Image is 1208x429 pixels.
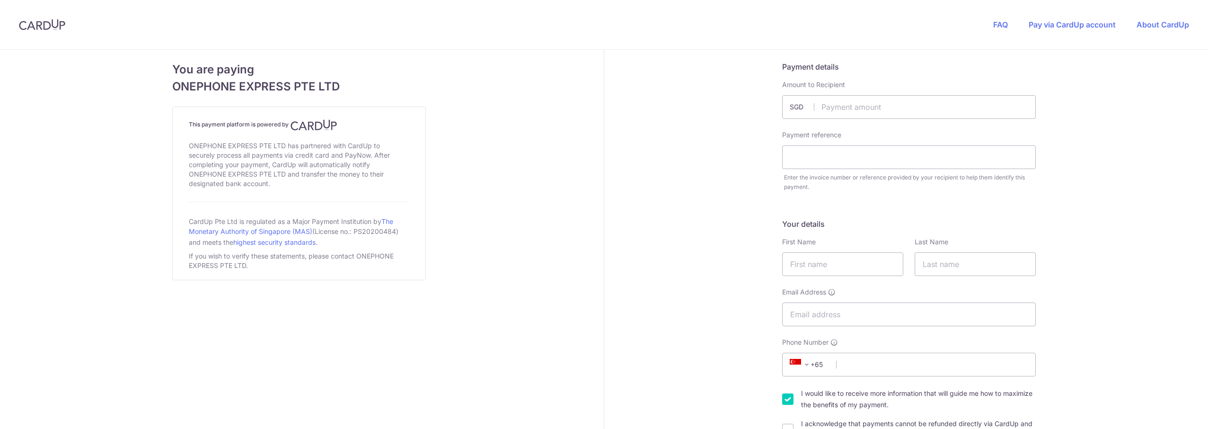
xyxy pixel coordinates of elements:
div: ONEPHONE EXPRESS PTE LTD has partnered with CardUp to securely process all payments via credit ca... [189,139,409,190]
label: Last Name [915,237,948,247]
span: Phone Number [782,338,829,347]
input: Last name [915,252,1036,276]
span: +65 [787,359,829,370]
span: Email Address [782,287,826,297]
input: First name [782,252,903,276]
span: +65 [790,359,812,370]
h5: Payment details [782,61,1036,72]
a: About CardUp [1137,20,1189,29]
div: Enter the invoice number or reference provided by your recipient to help them identify this payment. [784,173,1036,192]
img: CardUp [291,119,337,131]
span: You are paying [172,61,426,78]
label: Amount to Recipient [782,80,845,89]
div: CardUp Pte Ltd is regulated as a Major Payment Institution by (License no.: PS20200484) and meets... [189,214,409,250]
label: I would like to receive more information that will guide me how to maximize the benefits of my pa... [801,388,1036,411]
img: CardUp [19,19,65,30]
span: SGD [790,102,814,112]
h5: Your details [782,218,1036,230]
input: Email address [782,303,1036,326]
h4: This payment platform is powered by [189,119,409,131]
a: FAQ [993,20,1008,29]
a: highest security standards [233,238,316,246]
iframe: Opens a widget where you can find more information [1147,401,1199,424]
div: If you wish to verify these statements, please contact ONEPHONE EXPRESS PTE LTD. [189,250,409,272]
a: Pay via CardUp account [1029,20,1116,29]
label: Payment reference [782,130,841,140]
label: First Name [782,237,816,247]
span: ONEPHONE EXPRESS PTE LTD [172,78,426,95]
input: Payment amount [782,95,1036,119]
